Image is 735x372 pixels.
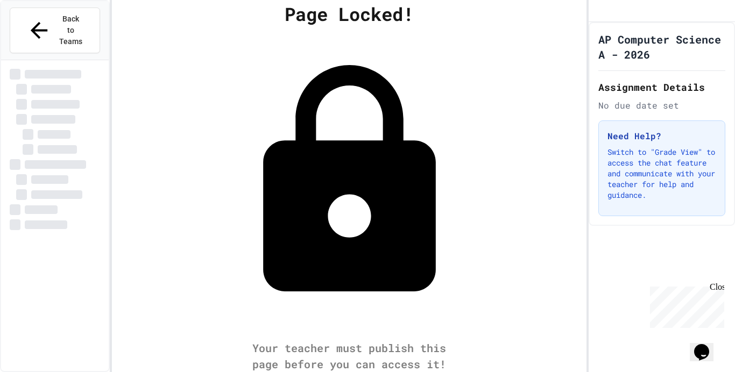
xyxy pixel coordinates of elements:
h3: Need Help? [607,130,716,142]
p: Switch to "Grade View" to access the chat feature and communicate with your teacher for help and ... [607,147,716,201]
h1: AP Computer Science A - 2026 [598,32,725,62]
iframe: chat widget [646,282,724,328]
div: Chat with us now!Close [4,4,74,68]
span: Back to Teams [58,13,83,47]
div: Your teacher must publish this page before you can access it! [242,340,457,372]
div: No due date set [598,99,725,112]
h2: Assignment Details [598,80,725,95]
iframe: chat widget [690,329,724,361]
button: Back to Teams [10,8,100,53]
